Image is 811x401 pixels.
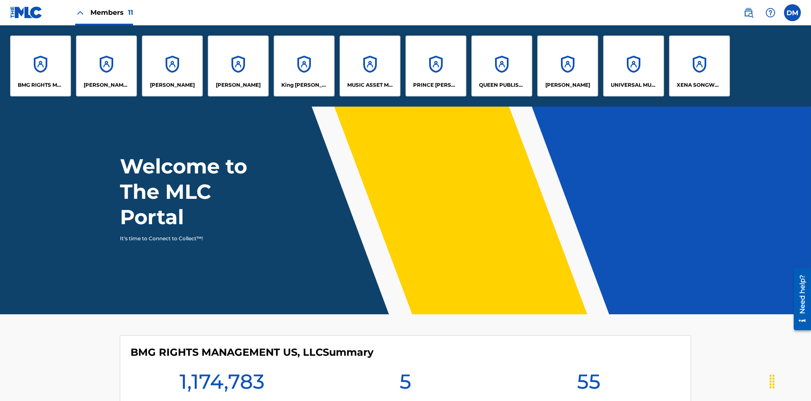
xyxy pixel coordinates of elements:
[787,265,811,335] iframe: Resource Center
[762,4,779,21] div: Help
[76,36,137,96] a: Accounts[PERSON_NAME] SONGWRITER
[208,36,269,96] a: Accounts[PERSON_NAME]
[120,235,267,242] p: It's time to Connect to Collect™!
[18,81,64,89] p: BMG RIGHTS MANAGEMENT US, LLC
[669,36,730,96] a: AccountsXENA SONGWRITER
[471,36,532,96] a: AccountsQUEEN PUBLISHA
[131,346,373,359] h4: BMG RIGHTS MANAGEMENT US, LLC
[603,36,664,96] a: AccountsUNIVERSAL MUSIC PUB GROUP
[743,8,754,18] img: search
[611,81,657,89] p: UNIVERSAL MUSIC PUB GROUP
[765,369,779,394] div: Drag
[413,81,459,89] p: PRINCE MCTESTERSON
[142,36,203,96] a: Accounts[PERSON_NAME]
[769,360,811,401] iframe: Chat Widget
[400,369,411,399] h1: 5
[90,8,133,17] span: Members
[274,36,335,96] a: AccountsKing [PERSON_NAME]
[545,81,590,89] p: RONALD MCTESTERSON
[10,6,43,19] img: MLC Logo
[281,81,327,89] p: King McTesterson
[784,4,801,21] div: User Menu
[740,4,757,21] a: Public Search
[537,36,598,96] a: Accounts[PERSON_NAME]
[120,154,278,230] h1: Welcome to The MLC Portal
[347,81,393,89] p: MUSIC ASSET MANAGEMENT (MAM)
[180,369,264,399] h1: 1,174,783
[677,81,723,89] p: XENA SONGWRITER
[128,8,133,16] span: 11
[216,81,261,89] p: EYAMA MCSINGER
[577,369,601,399] h1: 55
[340,36,400,96] a: AccountsMUSIC ASSET MANAGEMENT (MAM)
[765,8,776,18] img: help
[10,36,71,96] a: AccountsBMG RIGHTS MANAGEMENT US, LLC
[479,81,525,89] p: QUEEN PUBLISHA
[75,8,85,18] img: Close
[405,36,466,96] a: AccountsPRINCE [PERSON_NAME]
[150,81,195,89] p: ELVIS COSTELLO
[84,81,130,89] p: CLEO SONGWRITER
